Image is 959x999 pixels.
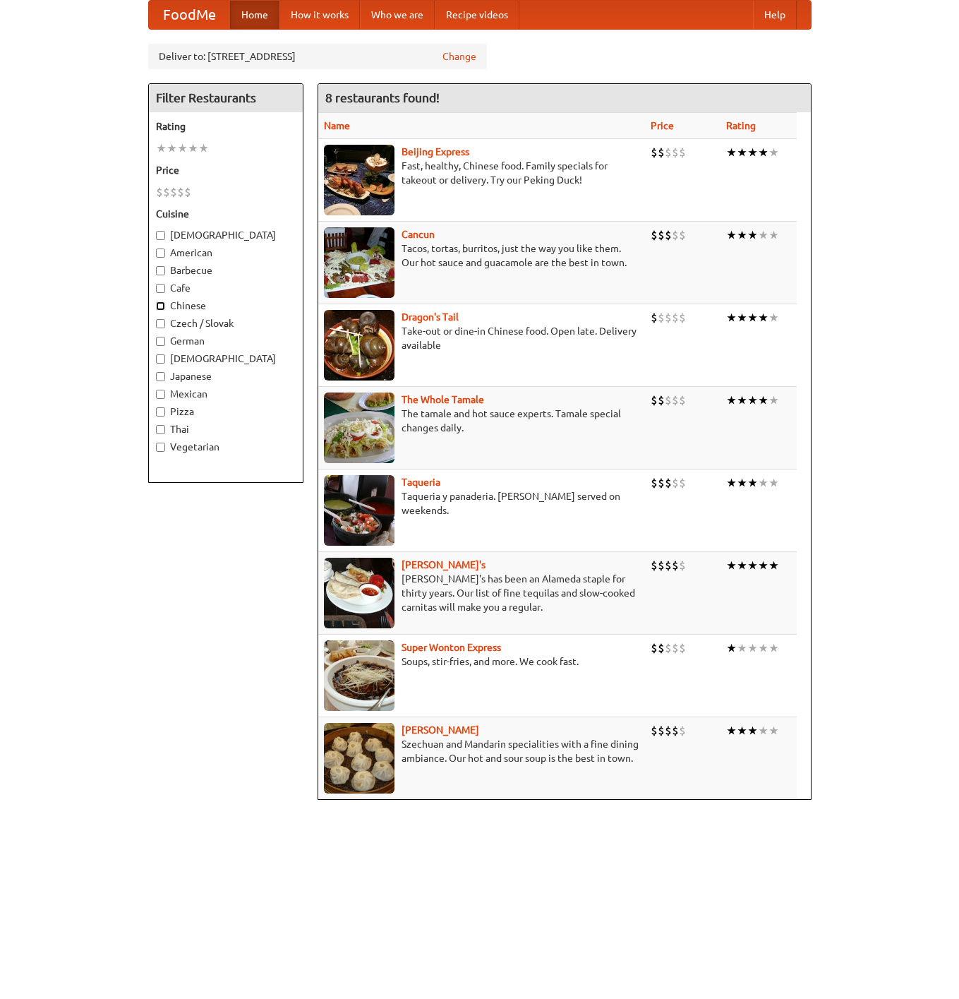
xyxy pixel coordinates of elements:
[156,440,296,454] label: Vegetarian
[324,393,394,463] img: wholetamale.jpg
[325,91,440,104] ng-pluralize: 8 restaurants found!
[402,642,501,653] a: Super Wonton Express
[672,558,679,573] li: $
[156,425,165,434] input: Thai
[324,159,639,187] p: Fast, healthy, Chinese food. Family specials for takeout or delivery. Try our Peking Duck!
[156,354,165,364] input: [DEMOGRAPHIC_DATA]
[230,1,279,29] a: Home
[679,558,686,573] li: $
[156,422,296,436] label: Thai
[726,310,737,325] li: ★
[324,572,639,614] p: [PERSON_NAME]'s has been an Alameda staple for thirty years. Our list of fine tequilas and slow-c...
[747,393,758,408] li: ★
[726,393,737,408] li: ★
[148,44,487,69] div: Deliver to: [STREET_ADDRESS]
[768,640,779,656] li: ★
[768,227,779,243] li: ★
[279,1,360,29] a: How it works
[768,310,779,325] li: ★
[658,393,665,408] li: $
[658,640,665,656] li: $
[672,310,679,325] li: $
[737,393,747,408] li: ★
[753,1,797,29] a: Help
[156,246,296,260] label: American
[665,723,672,738] li: $
[167,140,177,156] li: ★
[758,558,768,573] li: ★
[402,477,440,488] a: Taqueria
[324,723,394,794] img: shandong.jpg
[156,334,296,348] label: German
[651,145,658,160] li: $
[149,1,230,29] a: FoodMe
[156,207,296,221] h5: Cuisine
[156,369,296,383] label: Japanese
[758,723,768,738] li: ★
[665,393,672,408] li: $
[651,558,658,573] li: $
[402,229,435,240] a: Cancun
[156,319,165,328] input: Czech / Slovak
[726,120,756,131] a: Rating
[758,145,768,160] li: ★
[658,310,665,325] li: $
[651,227,658,243] li: $
[324,145,394,215] img: beijing.jpg
[156,184,163,200] li: $
[726,145,737,160] li: ★
[156,390,165,399] input: Mexican
[672,475,679,491] li: $
[156,443,165,452] input: Vegetarian
[737,310,747,325] li: ★
[737,145,747,160] li: ★
[658,475,665,491] li: $
[726,558,737,573] li: ★
[672,640,679,656] li: $
[324,558,394,628] img: pedros.jpg
[726,227,737,243] li: ★
[737,558,747,573] li: ★
[658,227,665,243] li: $
[651,120,674,131] a: Price
[184,184,191,200] li: $
[402,559,485,570] b: [PERSON_NAME]'s
[679,145,686,160] li: $
[747,310,758,325] li: ★
[665,227,672,243] li: $
[672,393,679,408] li: $
[156,405,296,419] label: Pizza
[747,475,758,491] li: ★
[324,310,394,381] img: dragon.jpg
[188,140,198,156] li: ★
[156,163,296,177] h5: Price
[402,724,479,736] a: [PERSON_NAME]
[726,475,737,491] li: ★
[177,140,188,156] li: ★
[324,407,639,435] p: The tamale and hot sauce experts. Tamale special changes daily.
[156,228,296,242] label: [DEMOGRAPHIC_DATA]
[679,393,686,408] li: $
[658,145,665,160] li: $
[177,184,184,200] li: $
[758,640,768,656] li: ★
[726,640,737,656] li: ★
[737,227,747,243] li: ★
[435,1,519,29] a: Recipe videos
[758,227,768,243] li: ★
[402,311,459,323] a: Dragon's Tail
[324,489,639,518] p: Taqueria y panaderia. [PERSON_NAME] served on weekends.
[747,558,758,573] li: ★
[651,310,658,325] li: $
[665,310,672,325] li: $
[156,249,165,258] input: American
[402,394,484,405] a: The Whole Tamale
[672,227,679,243] li: $
[679,640,686,656] li: $
[758,393,768,408] li: ★
[324,120,350,131] a: Name
[156,281,296,295] label: Cafe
